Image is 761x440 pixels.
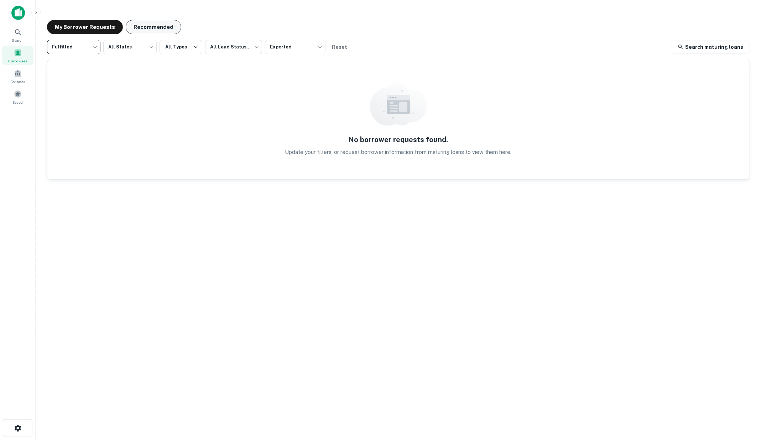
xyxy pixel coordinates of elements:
a: Borrowers [2,46,33,65]
div: All States [103,38,157,56]
span: Contacts [11,79,25,84]
a: Search [2,25,33,45]
a: Saved [2,87,33,107]
button: My Borrower Requests [47,20,123,34]
span: Saved [13,99,23,105]
span: Borrowers [8,58,27,64]
a: Contacts [2,67,33,86]
button: Recommended [126,20,181,34]
div: Fulfilled [47,38,100,56]
img: empty content [370,83,427,126]
img: capitalize-icon.png [11,6,25,20]
a: Search maturing loans [672,41,750,53]
div: Exported [265,38,325,56]
h5: No borrower requests found. [349,134,448,145]
button: Reset [328,40,351,54]
div: All Lead Statuses [205,38,262,56]
span: Search [12,37,24,43]
iframe: Chat Widget [725,383,761,417]
button: All Types [160,40,202,54]
p: Update your filters, or request borrower information from maturing loans to view them here. [285,148,512,156]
